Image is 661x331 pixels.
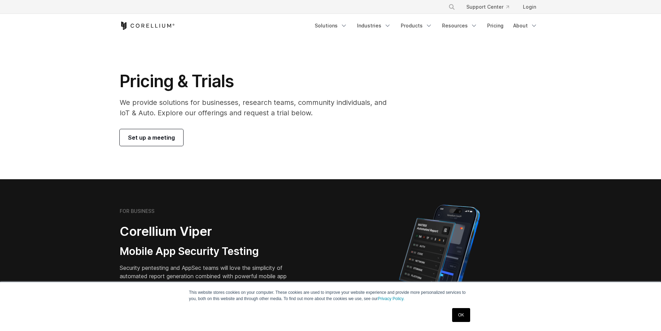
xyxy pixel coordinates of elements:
div: Navigation Menu [311,19,542,32]
a: Industries [353,19,395,32]
h2: Corellium Viper [120,224,297,239]
a: Corellium Home [120,22,175,30]
p: This website stores cookies on your computer. These cookies are used to improve your website expe... [189,289,472,302]
a: Solutions [311,19,351,32]
div: Navigation Menu [440,1,542,13]
p: Security pentesting and AppSec teams will love the simplicity of automated report generation comb... [120,264,297,289]
a: Privacy Policy. [378,296,405,301]
a: Pricing [483,19,508,32]
h3: Mobile App Security Testing [120,245,297,258]
span: Set up a meeting [128,133,175,142]
a: Resources [438,19,482,32]
p: We provide solutions for businesses, research teams, community individuals, and IoT & Auto. Explo... [120,97,396,118]
h1: Pricing & Trials [120,71,396,92]
img: Corellium MATRIX automated report on iPhone showing app vulnerability test results across securit... [387,201,492,323]
a: OK [452,308,470,322]
a: Products [397,19,437,32]
a: Support Center [461,1,515,13]
a: Login [517,1,542,13]
h6: FOR BUSINESS [120,208,154,214]
a: Set up a meeting [120,129,183,146]
button: Search [446,1,458,13]
a: About [509,19,542,32]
